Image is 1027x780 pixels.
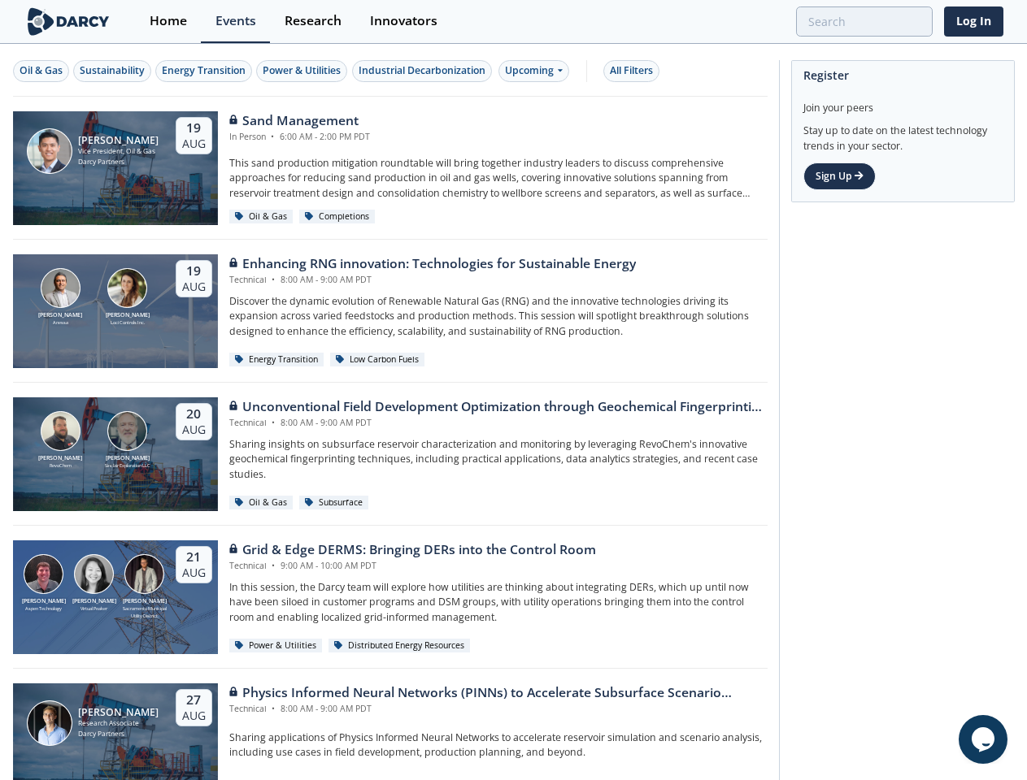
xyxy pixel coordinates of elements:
[269,703,278,714] span: •
[256,60,347,82] button: Power & Utilities
[215,15,256,28] div: Events
[229,580,768,625] p: In this session, the Darcy team will explore how utilities are thinking about integrating DERs, w...
[229,210,294,224] div: Oil & Gas
[13,111,768,225] a: Ron Sasaki [PERSON_NAME] Vice President, Oil & Gas Darcy Partners 19 Aug Sand Management In Perso...
[263,63,341,78] div: Power & Utilities
[803,89,1003,115] div: Join your peers
[498,60,569,82] div: Upcoming
[330,353,425,367] div: Low Carbon Fuels
[35,311,85,320] div: [PERSON_NAME]
[19,597,69,606] div: [PERSON_NAME]
[13,60,69,82] button: Oil & Gas
[229,560,596,573] div: Technical 9:00 AM - 10:00 AM PDT
[182,692,206,708] div: 27
[102,462,153,469] div: Sinclair Exploration LLC
[229,496,294,510] div: Oil & Gas
[229,353,324,367] div: Energy Transition
[229,294,768,339] p: Discover the dynamic evolution of Renewable Natural Gas (RNG) and the innovative technologies dri...
[24,7,113,36] img: logo-wide.svg
[944,6,1003,37] a: Log In
[182,406,206,422] div: 20
[35,462,85,469] div: RevoChem
[285,15,342,28] div: Research
[229,111,370,131] div: Sand Management
[803,162,876,190] a: Sign Up
[299,496,369,510] div: Subsurface
[229,703,768,716] div: Technical 8:00 AM - 9:00 AM PDT
[41,268,81,308] img: Amir Akbari
[803,61,1003,89] div: Register
[229,730,768,760] p: Sharing applications of Physics Informed Neural Networks to accelerate reservoir simulation and s...
[78,707,159,718] div: [PERSON_NAME]
[370,15,437,28] div: Innovators
[182,565,206,580] div: Aug
[69,605,120,612] div: Virtual Peaker
[229,156,768,201] p: This sand production mitigation roundtable will bring together industry leaders to discuss compre...
[27,128,72,174] img: Ron Sasaki
[107,268,147,308] img: Nicole Neff
[107,411,147,451] img: John Sinclair
[182,136,206,151] div: Aug
[78,718,159,729] div: Research Associate
[299,210,376,224] div: Completions
[359,63,485,78] div: Industrial Decarbonization
[182,708,206,723] div: Aug
[229,683,768,703] div: Physics Informed Neural Networks (PINNs) to Accelerate Subsurface Scenario Analysis
[229,540,596,560] div: Grid & Edge DERMS: Bringing DERs into the Control Room
[78,135,159,146] div: [PERSON_NAME]
[229,131,370,144] div: In Person 6:00 AM - 2:00 PM PDT
[269,274,278,285] span: •
[229,437,768,482] p: Sharing insights on subsurface reservoir characterization and monitoring by leveraging RevoChem's...
[73,60,151,82] button: Sustainability
[603,60,659,82] button: All Filters
[78,157,159,167] div: Darcy Partners
[182,263,206,279] div: 19
[78,729,159,739] div: Darcy Partners
[229,639,323,653] div: Power & Utilities
[229,397,768,417] div: Unconventional Field Development Optimization through Geochemical Fingerprinting Technology
[35,454,85,463] div: [PERSON_NAME]
[102,311,153,320] div: [PERSON_NAME]
[329,639,471,653] div: Distributed Energy Resources
[124,554,164,594] img: Yevgeniy Postnov
[182,422,206,437] div: Aug
[74,554,114,594] img: Brenda Chew
[69,597,120,606] div: [PERSON_NAME]
[182,279,206,294] div: Aug
[120,597,170,606] div: [PERSON_NAME]
[229,254,636,274] div: Enhancing RNG innovation: Technologies for Sustainable Energy
[35,319,85,326] div: Anessa
[803,115,1003,154] div: Stay up to date on the latest technology trends in your sector.
[80,63,145,78] div: Sustainability
[20,63,63,78] div: Oil & Gas
[24,554,63,594] img: Jonathan Curtis
[610,63,653,78] div: All Filters
[78,146,159,157] div: Vice President, Oil & Gas
[120,605,170,619] div: Sacramento Municipal Utility District.
[150,15,187,28] div: Home
[41,411,81,451] img: Bob Aylsworth
[13,397,768,511] a: Bob Aylsworth [PERSON_NAME] RevoChem John Sinclair [PERSON_NAME] Sinclair Exploration LLC 20 Aug ...
[959,715,1011,764] iframe: chat widget
[102,454,153,463] div: [PERSON_NAME]
[352,60,492,82] button: Industrial Decarbonization
[268,131,277,142] span: •
[229,417,768,430] div: Technical 8:00 AM - 9:00 AM PDT
[13,254,768,368] a: Amir Akbari [PERSON_NAME] Anessa Nicole Neff [PERSON_NAME] Loci Controls Inc. 19 Aug Enhancing RN...
[13,540,768,654] a: Jonathan Curtis [PERSON_NAME] Aspen Technology Brenda Chew [PERSON_NAME] Virtual Peaker Yevgeniy ...
[269,560,278,571] span: •
[162,63,246,78] div: Energy Transition
[19,605,69,612] div: Aspen Technology
[796,6,933,37] input: Advanced Search
[269,417,278,428] span: •
[102,319,153,326] div: Loci Controls Inc.
[27,700,72,746] img: Juan Mayol
[155,60,252,82] button: Energy Transition
[182,120,206,136] div: 19
[229,274,636,287] div: Technical 8:00 AM - 9:00 AM PDT
[182,549,206,565] div: 21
